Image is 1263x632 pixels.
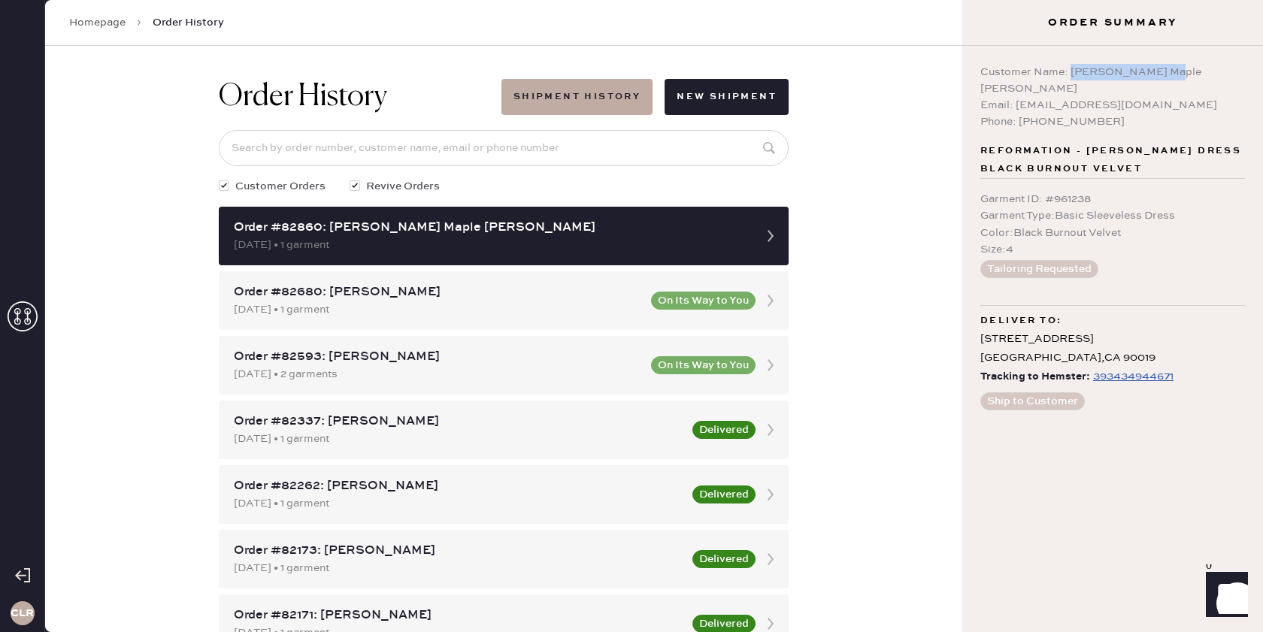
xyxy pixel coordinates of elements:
span: Tracking to Hemster: [980,367,1090,386]
div: Order #82680: [PERSON_NAME] [234,283,642,301]
div: [STREET_ADDRESS] [GEOGRAPHIC_DATA] , CA 90019 [980,330,1245,367]
h3: CLR [11,608,34,618]
div: Order #82171: [PERSON_NAME] [234,606,683,624]
div: Customer Name: [PERSON_NAME] Maple [PERSON_NAME] [980,64,1245,97]
div: [DATE] • 2 garments [234,366,642,383]
button: On Its Way to You [651,292,756,310]
div: https://www.fedex.com/apps/fedextrack/?tracknumbers=393434944671&cntry_code=US [1093,367,1174,386]
div: Size : 4 [980,241,1245,258]
div: Garment ID : # 961238 [980,191,1245,207]
div: Order #82337: [PERSON_NAME] [234,413,683,431]
button: Ship to Customer [980,392,1085,410]
div: Order #82860: [PERSON_NAME] Maple [PERSON_NAME] [234,219,747,237]
span: Reformation - [PERSON_NAME] Dress Black Burnout Velvet [980,142,1245,178]
span: Deliver to: [980,312,1062,330]
h1: Order History [219,79,387,115]
input: Search by order number, customer name, email or phone number [219,130,789,166]
iframe: Front Chat [1192,564,1256,629]
div: [DATE] • 1 garment [234,237,747,253]
div: [DATE] • 1 garment [234,301,642,318]
div: Order #82173: [PERSON_NAME] [234,542,683,560]
span: Order History [153,15,224,30]
span: Revive Orders [366,178,440,195]
button: On Its Way to You [651,356,756,374]
h3: Order Summary [962,15,1263,30]
div: Color : Black Burnout Velvet [980,225,1245,241]
button: Delivered [692,485,756,503]
button: Delivered [692,550,756,568]
div: [DATE] • 1 garment [234,431,683,447]
button: New Shipment [665,79,789,115]
div: Order #82593: [PERSON_NAME] [234,348,642,366]
button: Shipment History [501,79,653,115]
div: Email: [EMAIL_ADDRESS][DOMAIN_NAME] [980,97,1245,113]
div: Garment Type : Basic Sleeveless Dress [980,207,1245,224]
button: Tailoring Requested [980,260,1098,278]
a: 393434944671 [1090,367,1174,386]
div: [DATE] • 1 garment [234,560,683,576]
a: Homepage [69,15,126,30]
span: Customer Orders [235,178,326,195]
div: [DATE] • 1 garment [234,495,683,512]
div: Phone: [PHONE_NUMBER] [980,113,1245,130]
div: Order #82262: [PERSON_NAME] [234,477,683,495]
button: Delivered [692,421,756,439]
